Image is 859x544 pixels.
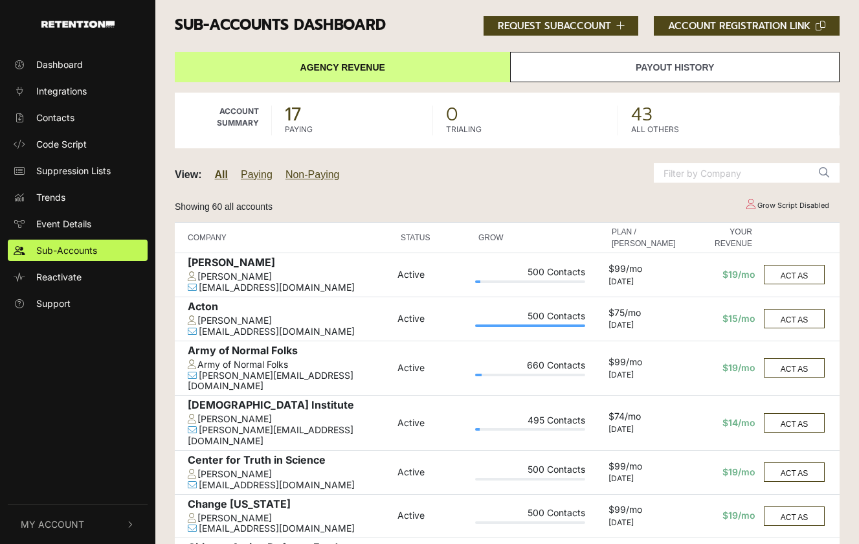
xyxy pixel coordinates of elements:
[36,270,82,284] span: Reactivate
[682,253,759,297] td: $19/mo
[475,311,585,324] div: 500 Contacts
[682,450,759,494] td: $19/mo
[608,425,679,434] div: [DATE]
[475,415,585,429] div: 495 Contacts
[608,518,679,527] div: [DATE]
[608,357,679,370] div: $99/mo
[8,133,148,155] a: Code Script
[188,498,391,513] div: Change [US_STATE]
[188,315,391,326] div: [PERSON_NAME]
[36,164,111,177] span: Suppression Lists
[394,253,472,297] td: Active
[475,464,585,478] div: 500 Contacts
[175,223,394,253] th: COMPANY
[472,223,588,253] th: GROW
[8,107,148,128] a: Contacts
[8,504,148,544] button: My Account
[285,100,301,128] strong: 17
[36,58,83,71] span: Dashboard
[764,265,825,284] button: ACT AS
[36,297,71,310] span: Support
[764,309,825,328] button: ACT AS
[188,256,391,271] div: [PERSON_NAME]
[682,341,759,396] td: $19/mo
[446,124,482,135] label: TRIALING
[285,124,313,135] label: PAYING
[188,425,391,447] div: [PERSON_NAME][EMAIL_ADDRESS][DOMAIN_NAME]
[608,277,679,286] div: [DATE]
[175,16,840,36] h3: Sub-accounts Dashboard
[394,396,472,451] td: Active
[188,399,391,414] div: [DEMOGRAPHIC_DATA] Institute
[608,321,679,330] div: [DATE]
[764,506,825,526] button: ACT AS
[631,124,679,135] label: ALL OTHERS
[475,428,585,431] div: Plan Usage: 4%
[8,187,148,208] a: Trends
[175,52,510,82] a: Agency Revenue
[188,300,391,315] div: Acton
[175,169,202,180] strong: View:
[764,413,825,433] button: ACT AS
[21,517,84,531] span: My Account
[175,201,273,212] small: Showing 60 all accounts
[215,169,228,180] a: All
[608,264,679,277] div: $99/mo
[188,469,391,480] div: [PERSON_NAME]
[654,16,840,36] button: ACCOUNT REGISTRATION LINK
[8,54,148,75] a: Dashboard
[188,345,391,359] div: Army of Normal Folks
[510,52,840,82] a: Payout History
[764,358,825,378] button: ACT AS
[36,190,65,204] span: Trends
[608,461,679,475] div: $99/mo
[8,293,148,314] a: Support
[446,106,605,124] span: 0
[188,454,391,469] div: Center for Truth in Science
[8,213,148,234] a: Event Details
[475,478,585,481] div: Plan Usage: 0%
[188,414,391,425] div: [PERSON_NAME]
[36,217,91,231] span: Event Details
[608,370,679,380] div: [DATE]
[188,370,391,392] div: [PERSON_NAME][EMAIL_ADDRESS][DOMAIN_NAME]
[188,480,391,491] div: [EMAIL_ADDRESS][DOMAIN_NAME]
[682,396,759,451] td: $14/mo
[475,521,585,524] div: Plan Usage: 0%
[394,297,472,341] td: Active
[394,494,472,538] td: Active
[41,21,115,28] img: Retention.com
[605,223,682,253] th: PLAN / [PERSON_NAME]
[8,266,148,288] a: Reactivate
[484,16,639,36] button: REQUEST SUBACCOUNT
[608,504,679,518] div: $99/mo
[188,359,391,370] div: Army of Normal Folks
[394,223,472,253] th: STATUS
[175,93,272,148] td: Account Summary
[188,523,391,534] div: [EMAIL_ADDRESS][DOMAIN_NAME]
[394,341,472,396] td: Active
[734,194,840,217] td: Grow Script Disabled
[285,169,340,180] a: Non-Paying
[475,360,585,374] div: 660 Contacts
[631,106,827,124] span: 43
[654,163,809,183] input: Filter by Company
[475,508,585,521] div: 500 Contacts
[8,160,148,181] a: Suppression Lists
[394,450,472,494] td: Active
[764,462,825,482] button: ACT AS
[475,324,585,327] div: Plan Usage: 193%
[36,111,74,124] span: Contacts
[682,494,759,538] td: $19/mo
[8,80,148,102] a: Integrations
[188,282,391,293] div: [EMAIL_ADDRESS][DOMAIN_NAME]
[608,308,679,321] div: $75/mo
[188,326,391,337] div: [EMAIL_ADDRESS][DOMAIN_NAME]
[188,271,391,282] div: [PERSON_NAME]
[36,137,87,151] span: Code Script
[608,411,679,425] div: $74/mo
[36,244,97,257] span: Sub-Accounts
[682,297,759,341] td: $15/mo
[475,374,585,376] div: Plan Usage: 6%
[608,474,679,483] div: [DATE]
